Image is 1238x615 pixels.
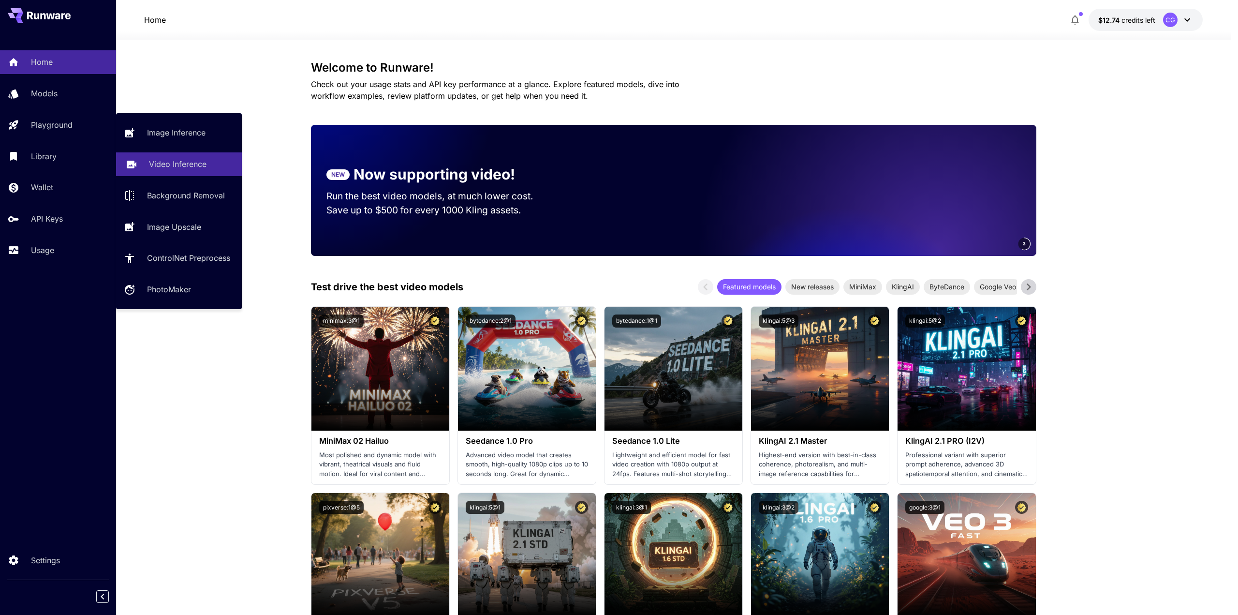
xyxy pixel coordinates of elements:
[759,436,881,446] h3: KlingAI 2.1 Master
[319,436,442,446] h3: MiniMax 02 Hailuo
[1015,315,1028,328] button: Certified Model – Vetted for best performance and includes a commercial license.
[116,184,242,208] a: Background Removal
[612,315,661,328] button: bytedance:1@1
[326,189,552,203] p: Run the best video models, at much lower cost.
[612,501,651,514] button: klingai:3@1
[31,88,58,99] p: Models
[311,307,449,431] img: alt
[31,213,63,225] p: API Keys
[843,282,882,292] span: MiniMax
[1163,13,1178,27] div: CG
[466,501,504,514] button: klingai:5@1
[575,501,588,514] button: Certified Model – Vetted for best performance and includes a commercial license.
[1015,501,1028,514] button: Certified Model – Vetted for best performance and includes a commercial license.
[924,282,970,292] span: ByteDance
[759,450,881,479] p: Highest-end version with best-in-class coherence, photorealism, and multi-image reference capabil...
[116,246,242,270] a: ControlNet Preprocess
[1098,15,1155,25] div: $12.7388
[612,450,735,479] p: Lightweight and efficient model for fast video creation with 1080p output at 24fps. Features mult...
[759,501,798,514] button: klingai:3@2
[147,284,191,295] p: PhotoMaker
[147,127,206,138] p: Image Inference
[319,501,364,514] button: pixverse:1@5
[144,14,166,26] nav: breadcrumb
[147,252,230,264] p: ControlNet Preprocess
[466,315,516,328] button: bytedance:2@1
[905,501,944,514] button: google:3@1
[785,282,840,292] span: New releases
[326,203,552,217] p: Save up to $500 for every 1000 Kling assets.
[103,588,116,605] div: Collapse sidebar
[905,315,945,328] button: klingai:5@2
[331,170,345,179] p: NEW
[319,450,442,479] p: Most polished and dynamic model with vibrant, theatrical visuals and fluid motion. Ideal for vira...
[31,244,54,256] p: Usage
[898,307,1035,431] img: alt
[354,164,515,185] p: Now supporting video!
[31,119,73,131] p: Playground
[428,315,442,328] button: Certified Model – Vetted for best performance and includes a commercial license.
[311,280,463,294] p: Test drive the best video models
[144,14,166,26] p: Home
[751,307,889,431] img: alt
[31,56,53,68] p: Home
[868,501,881,514] button: Certified Model – Vetted for best performance and includes a commercial license.
[147,190,225,201] p: Background Removal
[1023,240,1026,247] span: 3
[1098,16,1121,24] span: $12.74
[96,590,109,603] button: Collapse sidebar
[905,436,1028,446] h3: KlingAI 2.1 PRO (I2V)
[311,79,679,101] span: Check out your usage stats and API key performance at a glance. Explore featured models, dive int...
[722,315,735,328] button: Certified Model – Vetted for best performance and includes a commercial license.
[31,181,53,193] p: Wallet
[905,450,1028,479] p: Professional variant with superior prompt adherence, advanced 3D spatiotemporal attention, and ci...
[575,315,588,328] button: Certified Model – Vetted for best performance and includes a commercial license.
[1089,9,1203,31] button: $12.7388
[759,315,798,328] button: klingai:5@3
[604,307,742,431] img: alt
[1121,16,1155,24] span: credits left
[116,278,242,301] a: PhotoMaker
[974,282,1022,292] span: Google Veo
[116,215,242,239] a: Image Upscale
[319,315,364,328] button: minimax:3@1
[31,555,60,566] p: Settings
[458,307,596,431] img: alt
[311,61,1036,75] h3: Welcome to Runware!
[149,158,206,170] p: Video Inference
[31,150,57,162] p: Library
[722,501,735,514] button: Certified Model – Vetted for best performance and includes a commercial license.
[466,436,588,446] h3: Seedance 1.0 Pro
[116,121,242,145] a: Image Inference
[868,315,881,328] button: Certified Model – Vetted for best performance and includes a commercial license.
[466,450,588,479] p: Advanced video model that creates smooth, high-quality 1080p clips up to 10 seconds long. Great f...
[717,282,781,292] span: Featured models
[428,501,442,514] button: Certified Model – Vetted for best performance and includes a commercial license.
[116,152,242,176] a: Video Inference
[612,436,735,446] h3: Seedance 1.0 Lite
[147,221,201,233] p: Image Upscale
[886,282,920,292] span: KlingAI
